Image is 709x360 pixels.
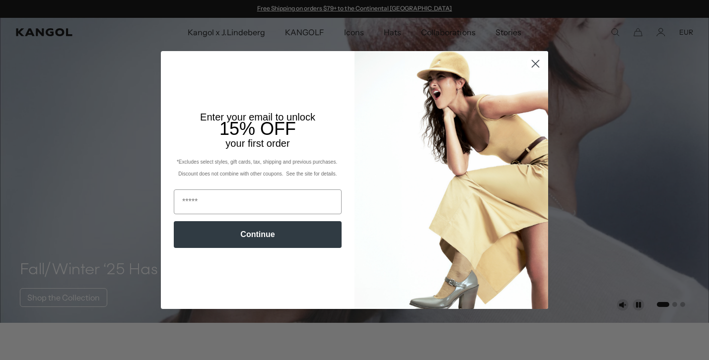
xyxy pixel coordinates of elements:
span: *Excludes select styles, gift cards, tax, shipping and previous purchases. Discount does not comb... [177,159,339,177]
button: Close dialog [527,55,544,72]
span: your first order [225,138,289,149]
span: 15% OFF [219,119,296,139]
img: 93be19ad-e773-4382-80b9-c9d740c9197f.jpeg [354,51,548,309]
span: Enter your email to unlock [200,112,315,122]
button: Continue [174,221,342,248]
input: Email [174,189,342,214]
